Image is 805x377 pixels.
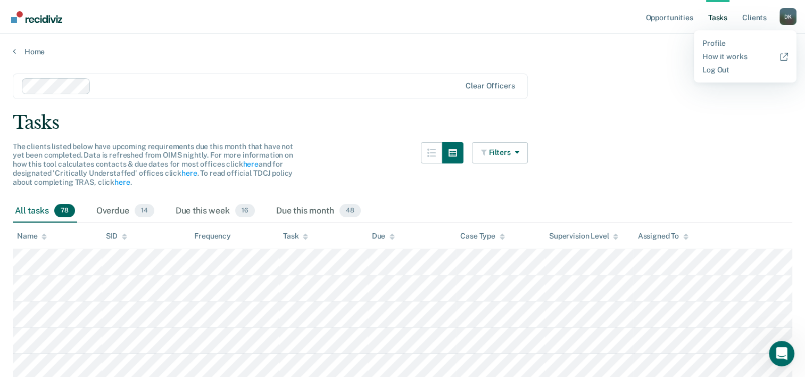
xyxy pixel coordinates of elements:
[13,112,792,134] div: Tasks
[472,142,528,163] button: Filters
[106,232,128,241] div: SID
[274,200,363,223] div: Due this month48
[702,39,788,48] a: Profile
[637,232,688,241] div: Assigned To
[779,8,796,25] button: Profile dropdown button
[13,200,77,223] div: All tasks78
[181,169,197,177] a: here
[11,11,62,23] img: Recidiviz
[460,232,505,241] div: Case Type
[54,204,75,218] span: 78
[283,232,308,241] div: Task
[243,160,258,168] a: here
[769,341,794,366] iframe: Intercom live chat
[549,232,619,241] div: Supervision Level
[702,65,788,75] a: Log Out
[779,8,796,25] div: D K
[135,204,154,218] span: 14
[94,200,156,223] div: Overdue14
[13,47,792,56] a: Home
[173,200,257,223] div: Due this week16
[13,142,293,186] span: The clients listed below have upcoming requirements due this month that have not yet been complet...
[114,178,130,186] a: here
[466,81,514,91] div: Clear officers
[339,204,361,218] span: 48
[17,232,47,241] div: Name
[372,232,395,241] div: Due
[235,204,255,218] span: 16
[702,52,788,61] a: How it works
[194,232,231,241] div: Frequency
